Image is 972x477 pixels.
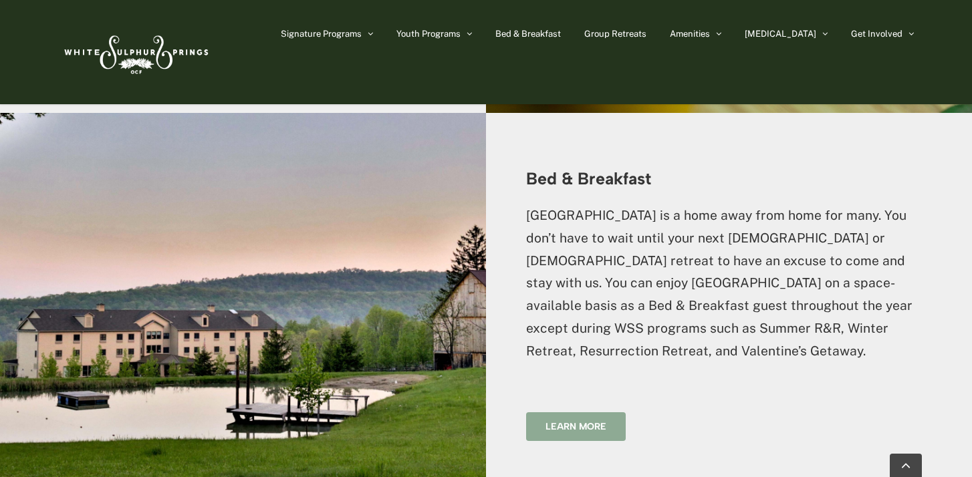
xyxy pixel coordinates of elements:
span: Bed & Breakfast [495,29,561,38]
h3: Bed & Breakfast [526,170,932,188]
span: Get Involved [851,29,902,38]
span: Youth Programs [396,29,461,38]
img: White Sulphur Springs Logo [58,21,212,84]
span: Amenities [670,29,710,38]
a: Learn more [526,412,626,441]
span: Learn more [545,421,606,432]
span: [MEDICAL_DATA] [745,29,816,38]
p: [GEOGRAPHIC_DATA] is a home away from home for many. You don’t have to wait until your next [DEMO... [526,204,932,363]
span: Group Retreats [584,29,646,38]
span: Signature Programs [281,29,362,38]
